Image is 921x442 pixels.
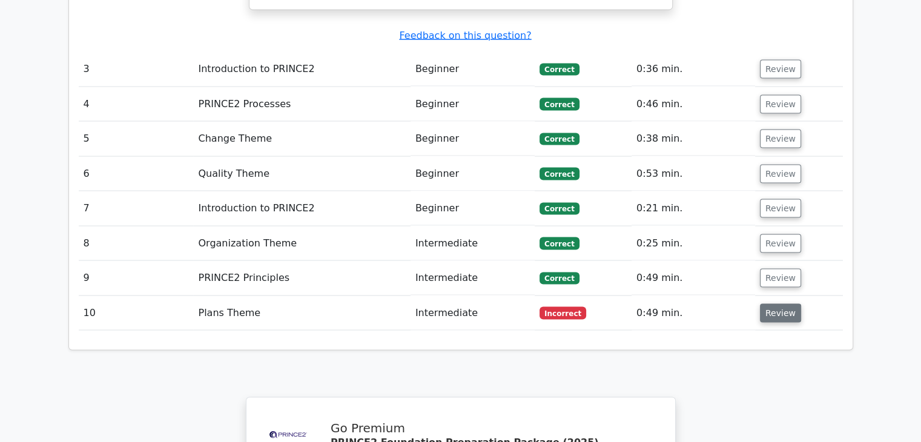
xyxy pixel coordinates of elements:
td: 0:38 min. [632,122,755,156]
td: Intermediate [411,261,535,295]
td: 0:46 min. [632,87,755,122]
button: Review [760,304,801,323]
td: 0:49 min. [632,261,755,295]
td: 0:49 min. [632,296,755,331]
td: 0:36 min. [632,52,755,87]
span: Correct [540,64,579,76]
span: Correct [540,203,579,215]
td: Beginner [411,52,535,87]
span: Correct [540,237,579,249]
span: Incorrect [540,307,586,319]
span: Correct [540,272,579,285]
span: Correct [540,98,579,110]
td: Introduction to PRINCE2 [193,191,410,226]
td: 10 [79,296,194,331]
span: Correct [540,133,579,145]
button: Review [760,165,801,183]
td: Intermediate [411,296,535,331]
td: 0:25 min. [632,226,755,261]
td: Beginner [411,191,535,226]
td: Intermediate [411,226,535,261]
td: 0:53 min. [632,157,755,191]
td: Organization Theme [193,226,410,261]
td: 0:21 min. [632,191,755,226]
td: Introduction to PRINCE2 [193,52,410,87]
td: 4 [79,87,194,122]
td: PRINCE2 Processes [193,87,410,122]
button: Review [760,269,801,288]
td: 5 [79,122,194,156]
button: Review [760,95,801,114]
td: 6 [79,157,194,191]
button: Review [760,130,801,148]
td: 3 [79,52,194,87]
td: Beginner [411,157,535,191]
span: Correct [540,168,579,180]
td: Quality Theme [193,157,410,191]
td: Plans Theme [193,296,410,331]
td: 7 [79,191,194,226]
button: Review [760,60,801,79]
td: PRINCE2 Principles [193,261,410,295]
td: Beginner [411,87,535,122]
td: 8 [79,226,194,261]
a: Feedback on this question? [399,30,531,41]
td: Change Theme [193,122,410,156]
button: Review [760,234,801,253]
td: Beginner [411,122,535,156]
td: 9 [79,261,194,295]
button: Review [760,199,801,218]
